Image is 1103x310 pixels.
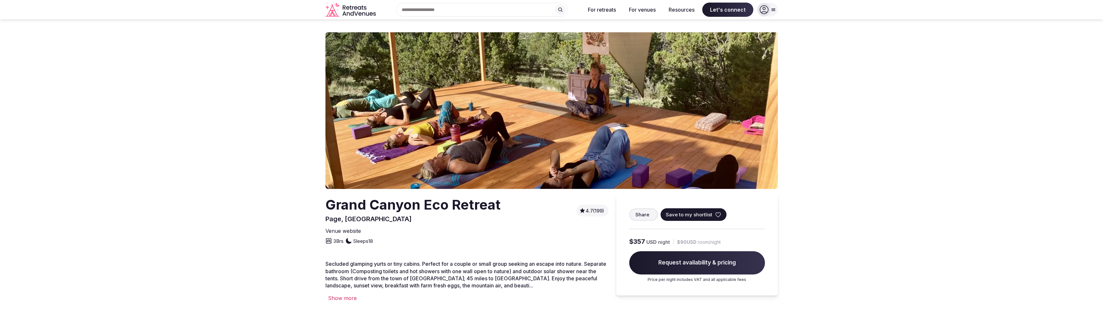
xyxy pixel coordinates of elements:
div: Show more [325,294,609,302]
button: For retreats [583,3,621,17]
span: USD [646,239,657,245]
a: Visit the homepage [325,3,377,17]
span: Let's connect [702,3,753,17]
svg: Retreats and Venues company logo [325,3,377,17]
a: Venue website [325,227,364,234]
span: $357 [629,237,645,246]
span: Save to my shortlist [666,211,712,218]
img: Venue cover photo [325,32,778,189]
h2: Grand Canyon Eco Retreat [325,195,501,214]
button: Share [629,208,658,221]
span: 4.7 (199) [586,208,604,214]
span: Request availability & pricing [629,251,765,274]
span: 3 Brs [333,238,344,244]
span: Venue website [325,227,361,234]
span: Share [635,211,649,218]
span: night [658,239,670,245]
span: $90 USD [677,239,696,245]
span: Page, [GEOGRAPHIC_DATA] [325,215,412,223]
span: Secluded glamping yurts or tiny cabins. Perfect for a couple or small group seeking an escape int... [325,261,606,289]
button: For venues [624,3,661,17]
div: | [673,238,674,245]
p: Price per night includes VAT and all applicable fees [629,277,765,283]
span: Sleeps 18 [353,238,373,244]
span: room/night [698,239,721,245]
button: Resources [663,3,700,17]
button: 4.7(199) [579,207,606,214]
button: Save to my shortlist [661,208,726,221]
